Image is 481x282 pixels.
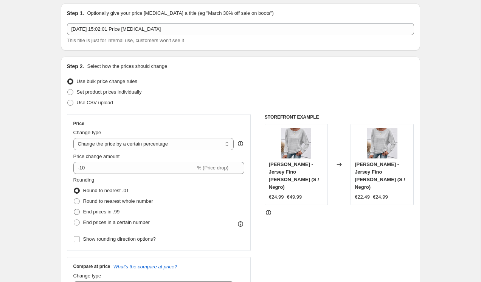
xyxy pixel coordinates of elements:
span: Change type [73,130,101,135]
span: [PERSON_NAME] - Jersey Fino [PERSON_NAME] (S / Negro) [355,161,405,190]
h2: Step 1. [67,9,84,17]
button: What's the compare at price? [113,264,177,269]
span: % (Price drop) [197,165,228,171]
span: Use bulk price change rules [77,78,137,84]
h3: Compare at price [73,263,110,269]
div: help [237,140,244,147]
span: Round to nearest whole number [83,198,153,204]
span: Price change amount [73,154,120,159]
p: Select how the prices should change [87,63,167,70]
span: [PERSON_NAME] - Jersey Fino [PERSON_NAME] (S / Negro) [269,161,319,190]
span: Rounding [73,177,95,183]
strike: €24.99 [373,193,388,201]
img: 20_80x.jpg [367,128,397,158]
span: Use CSV upload [77,100,113,105]
div: €22.49 [355,193,370,201]
span: Round to nearest .01 [83,188,129,193]
p: Optionally give your price [MEDICAL_DATA] a title (eg "March 30% off sale on boots") [87,9,273,17]
input: -15 [73,162,196,174]
h2: Step 2. [67,63,84,70]
h6: STOREFRONT EXAMPLE [265,114,414,120]
input: 30% off holiday sale [67,23,414,35]
span: End prices in a certain number [83,219,150,225]
span: Change type [73,273,101,279]
div: €24.99 [269,193,284,201]
h3: Price [73,121,84,127]
span: End prices in .99 [83,209,120,215]
img: 20_80x.jpg [281,128,311,158]
span: Set product prices individually [77,89,142,95]
strike: €49.99 [287,193,302,201]
span: Show rounding direction options? [83,236,156,242]
span: This title is just for internal use, customers won't see it [67,38,184,43]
